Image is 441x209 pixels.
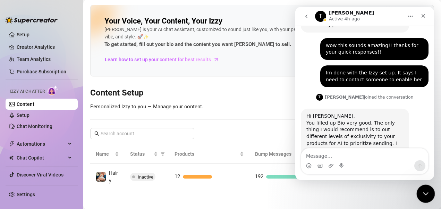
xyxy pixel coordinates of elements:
[130,150,152,158] span: Status
[17,32,29,37] a: Setup
[90,88,434,99] h3: Content Setup
[138,174,153,180] span: Inactive
[169,145,249,164] th: Products
[17,56,51,62] a: Team Analytics
[175,150,238,158] span: Products
[17,112,29,118] a: Setup
[11,156,16,162] button: Emoji picker
[11,113,108,160] div: You filled up Bio very good. The only thing I would recommend is to out different levels of exclu...
[17,101,34,107] a: Content
[48,85,58,96] img: AI Chatter
[10,88,45,95] span: Izzy AI Chatter
[17,192,35,197] a: Settings
[104,41,291,47] strong: To get started, fill out your bio and the content you want [PERSON_NAME] to sell.
[249,145,330,164] th: Bump Messages
[17,42,72,53] a: Creator Analytics
[417,185,435,203] iframe: Intercom live chat
[175,173,180,180] span: 12
[22,156,27,162] button: Gif picker
[105,56,211,63] span: Learn how to set up your content for best results
[326,6,434,76] img: ai-chatter-content-library-cLFOSyPT.png
[109,170,118,183] span: Hairy
[9,141,15,147] span: thunderbolt
[213,56,220,63] span: arrow-right
[104,54,224,65] a: Learn how to set up your content for best results
[33,156,39,162] button: Upload attachment
[104,26,313,49] div: [PERSON_NAME] is your AI chat assistant, customized to sound just like you, with your persona, vi...
[6,17,58,24] img: logo-BBDzfeDw.svg
[6,102,114,178] div: Hi [PERSON_NAME],You filled up Bio very good. The only thing I would recommend is to out differen...
[44,156,50,162] button: Start recording
[125,145,169,164] th: Status
[255,150,319,158] span: Bump Messages
[161,152,165,156] span: filter
[11,106,108,113] div: Hi [PERSON_NAME],
[90,145,125,164] th: Name
[90,103,203,110] span: Personalized Izzy to you — Manage your content.
[17,138,66,149] span: Automations
[9,155,14,160] img: Chat Copilot
[96,150,113,158] span: Name
[255,173,263,180] span: 192
[6,102,133,179] div: Tanya says…
[17,124,52,129] a: Chat Monitoring
[6,142,133,153] textarea: Message…
[104,16,222,26] h2: Your Voice, Your Content, Your Izzy
[96,172,106,182] img: Hairy
[94,131,99,136] span: search
[17,172,63,178] a: Discover Viral Videos
[119,153,130,164] button: Send a message…
[159,149,166,159] span: filter
[295,7,434,180] iframe: Intercom live chat
[17,152,66,163] span: Chat Copilot
[101,130,185,137] input: Search account
[17,69,66,74] a: Purchase Subscription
